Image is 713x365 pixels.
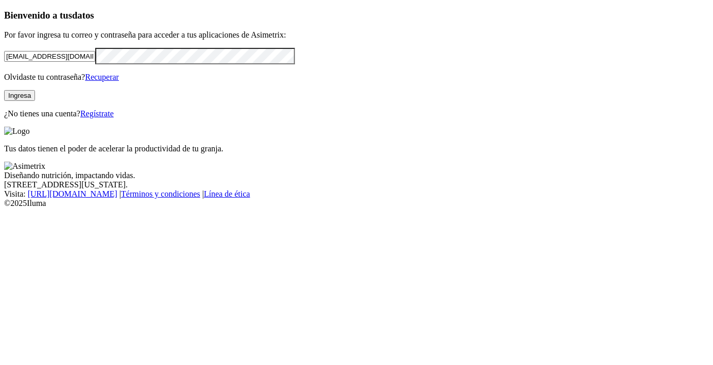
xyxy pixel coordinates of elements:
p: Tus datos tienen el poder de acelerar la productividad de tu granja. [4,144,709,153]
a: Recuperar [85,73,119,81]
a: Términos y condiciones [121,189,200,198]
p: ¿No tienes una cuenta? [4,109,709,118]
button: Ingresa [4,90,35,101]
a: [URL][DOMAIN_NAME] [28,189,117,198]
img: Asimetrix [4,162,45,171]
div: Visita : | | [4,189,709,199]
img: Logo [4,127,30,136]
a: Línea de ética [204,189,250,198]
span: datos [72,10,94,21]
input: Tu correo [4,51,95,62]
p: Olvidaste tu contraseña? [4,73,709,82]
div: Diseñando nutrición, impactando vidas. [4,171,709,180]
p: Por favor ingresa tu correo y contraseña para acceder a tus aplicaciones de Asimetrix: [4,30,709,40]
div: © 2025 Iluma [4,199,709,208]
div: [STREET_ADDRESS][US_STATE]. [4,180,709,189]
h3: Bienvenido a tus [4,10,709,21]
a: Regístrate [80,109,114,118]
